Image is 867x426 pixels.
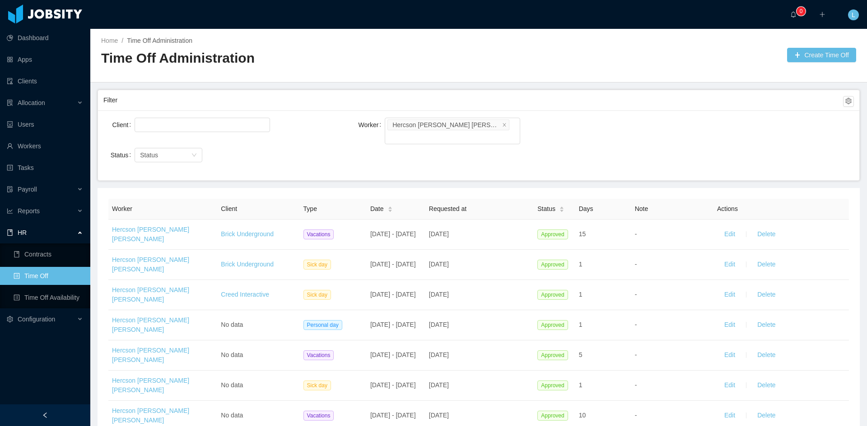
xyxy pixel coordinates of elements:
[7,72,83,90] a: icon: auditClients
[7,159,83,177] a: icon: profileTasks
[537,380,568,390] span: Approved
[717,348,742,362] button: Edit
[579,205,593,212] span: Days
[717,205,738,212] span: Actions
[797,7,806,16] sup: 0
[18,186,37,193] span: Payroll
[579,381,583,389] span: 1
[717,227,742,242] button: Edit
[387,132,392,142] input: Worker
[717,288,742,302] button: Edit
[392,120,500,130] div: Hercson [PERSON_NAME] [PERSON_NAME]
[635,412,637,419] span: -
[370,412,416,419] span: [DATE] - [DATE]
[579,412,586,419] span: 10
[112,205,132,212] span: Worker
[579,230,586,238] span: 15
[387,209,392,211] i: icon: caret-down
[429,291,449,298] span: [DATE]
[750,318,783,332] button: Delete
[303,260,331,270] span: Sick day
[221,412,243,419] span: No data
[18,99,45,106] span: Allocation
[221,230,274,238] a: Brick Underground
[14,289,83,307] a: icon: profileTime Off Availability
[717,257,742,272] button: Edit
[579,261,583,268] span: 1
[370,351,416,358] span: [DATE] - [DATE]
[559,205,564,211] div: Sort
[537,320,568,330] span: Approved
[18,316,55,323] span: Configuration
[635,351,637,358] span: -
[112,256,189,273] a: Hercson [PERSON_NAME] [PERSON_NAME]
[358,121,385,128] label: Worker
[750,257,783,272] button: Delete
[537,229,568,239] span: Approved
[221,291,269,298] a: Creed Interactive
[112,316,189,333] a: Hercson [PERSON_NAME] [PERSON_NAME]
[7,137,83,155] a: icon: userWorkers
[429,261,449,268] span: [DATE]
[14,267,83,285] a: icon: profileTime Off
[750,227,783,242] button: Delete
[7,100,13,106] i: icon: solution
[303,205,317,212] span: Type
[750,408,783,423] button: Delete
[7,208,13,214] i: icon: line-chart
[370,381,416,389] span: [DATE] - [DATE]
[429,205,466,212] span: Requested at
[112,286,189,303] a: Hercson [PERSON_NAME] [PERSON_NAME]
[787,48,856,62] button: icon: plusCreate Time Off
[429,351,449,358] span: [DATE]
[370,261,416,268] span: [DATE] - [DATE]
[18,229,27,236] span: HR
[137,119,142,130] input: Client
[750,288,783,302] button: Delete
[221,321,243,328] span: No data
[429,230,449,238] span: [DATE]
[429,321,449,328] span: [DATE]
[387,119,509,130] li: Hercson Eduardo Santander Romero
[112,347,189,363] a: Hercson [PERSON_NAME] [PERSON_NAME]
[303,320,342,330] span: Personal day
[303,380,331,390] span: Sick day
[635,321,637,328] span: -
[112,121,135,128] label: Client
[537,350,568,360] span: Approved
[7,50,83,69] a: icon: appstoreApps
[370,204,384,214] span: Date
[303,411,334,421] span: Vacations
[537,260,568,270] span: Approved
[18,207,40,215] span: Reports
[121,37,123,44] span: /
[843,96,854,107] button: icon: setting
[221,261,274,268] a: Brick Underground
[579,291,583,298] span: 1
[112,377,189,394] a: Hercson [PERSON_NAME] [PERSON_NAME]
[537,411,568,421] span: Approved
[127,37,192,44] a: Time Off Administration
[750,348,783,362] button: Delete
[303,229,334,239] span: Vacations
[103,92,843,109] div: Filter
[537,290,568,300] span: Approved
[387,205,392,208] i: icon: caret-up
[303,350,334,360] span: Vacations
[7,316,13,322] i: icon: setting
[717,408,742,423] button: Edit
[370,291,416,298] span: [DATE] - [DATE]
[221,205,237,212] span: Client
[191,152,197,159] i: icon: down
[819,11,825,18] i: icon: plus
[717,318,742,332] button: Edit
[559,205,564,208] i: icon: caret-up
[559,209,564,211] i: icon: caret-down
[852,9,855,20] span: L
[635,230,637,238] span: -
[635,205,648,212] span: Note
[112,226,189,243] a: Hercson [PERSON_NAME] [PERSON_NAME]
[140,151,158,159] span: Status
[635,291,637,298] span: -
[7,29,83,47] a: icon: pie-chartDashboard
